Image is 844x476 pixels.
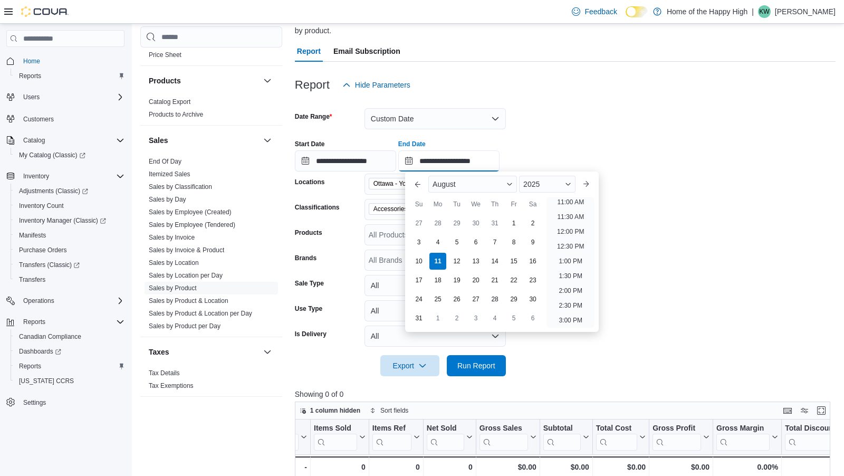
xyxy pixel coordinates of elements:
[524,215,541,232] div: day-2
[410,272,427,289] div: day-17
[149,75,181,86] h3: Products
[2,53,129,69] button: Home
[310,406,360,415] span: 1 column hidden
[781,404,794,417] button: Keyboard shortcuts
[149,322,220,330] span: Sales by Product per Day
[2,395,129,410] button: Settings
[19,170,124,183] span: Inventory
[429,196,446,213] div: Mo
[149,369,180,377] span: Tax Details
[505,196,522,213] div: Fr
[448,196,465,213] div: Tu
[486,215,503,232] div: day-31
[578,176,594,193] button: Next month
[295,330,327,338] label: Is Delivery
[149,208,232,216] span: Sales by Employee (Created)
[410,291,427,308] div: day-24
[149,221,235,229] span: Sales by Employee (Tendered)
[15,229,124,242] span: Manifests
[11,148,129,163] a: My Catalog (Classic)
[11,228,129,243] button: Manifests
[19,216,106,225] span: Inventory Manager (Classic)
[524,253,541,270] div: day-16
[519,176,576,193] div: Button. Open the year selector. 2025 is currently selected.
[295,79,330,91] h3: Report
[596,424,637,434] div: Total Cost
[149,297,228,305] span: Sales by Product & Location
[554,270,587,282] li: 1:30 PM
[19,72,41,80] span: Reports
[479,461,536,473] div: $0.00
[295,140,325,148] label: Start Date
[338,74,415,96] button: Hide Parameters
[448,253,465,270] div: day-12
[19,202,64,210] span: Inventory Count
[149,347,259,357] button: Taxes
[149,135,168,146] h3: Sales
[149,51,181,59] a: Price Sheet
[149,234,195,241] a: Sales by Invoice
[355,80,410,90] span: Hide Parameters
[15,273,50,286] a: Transfers
[19,275,45,284] span: Transfers
[427,461,473,473] div: 0
[479,424,528,451] div: Gross Sales
[524,291,541,308] div: day-30
[467,196,484,213] div: We
[15,375,124,387] span: Washington CCRS
[505,234,522,251] div: day-8
[11,198,129,213] button: Inventory Count
[524,310,541,327] div: day-6
[19,246,67,254] span: Purchase Orders
[15,149,90,161] a: My Catalog (Classic)
[140,96,282,125] div: Products
[11,272,129,287] button: Transfers
[716,424,778,451] button: Gross Margin
[448,310,465,327] div: day-2
[19,396,50,409] a: Settings
[775,5,836,18] p: [PERSON_NAME]
[314,424,357,434] div: Items Sold
[149,98,190,106] a: Catalog Export
[149,111,203,118] a: Products to Archive
[19,362,41,370] span: Reports
[295,304,322,313] label: Use Type
[486,234,503,251] div: day-7
[19,332,81,341] span: Canadian Compliance
[596,461,646,473] div: $0.00
[372,424,411,434] div: Items Ref
[19,347,61,356] span: Dashboards
[149,221,235,229] a: Sales by Employee (Tendered)
[19,112,124,125] span: Customers
[23,172,49,180] span: Inventory
[149,183,212,191] span: Sales by Classification
[15,345,65,358] a: Dashboards
[15,360,45,373] a: Reports
[149,246,224,254] a: Sales by Invoice & Product
[365,326,506,347] button: All
[427,424,464,451] div: Net Sold
[15,259,84,271] a: Transfers (Classic)
[815,404,828,417] button: Enter fullscreen
[785,424,841,451] div: Total Discount
[19,113,58,126] a: Customers
[505,215,522,232] div: day-1
[373,204,408,214] span: Accessories
[314,424,357,451] div: Items Sold
[467,215,484,232] div: day-30
[429,215,446,232] div: day-28
[554,255,587,268] li: 1:00 PM
[149,195,186,204] span: Sales by Day
[23,297,54,305] span: Operations
[15,259,124,271] span: Transfers (Classic)
[15,214,110,227] a: Inventory Manager (Classic)
[372,424,420,451] button: Items Ref
[23,115,54,123] span: Customers
[596,424,637,451] div: Total Cost
[149,183,212,191] a: Sales by Classification
[486,310,503,327] div: day-4
[149,309,252,318] span: Sales by Product & Location per Day
[295,14,830,36] div: View sales totals by product for a specified date range. Details include tax types per product. T...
